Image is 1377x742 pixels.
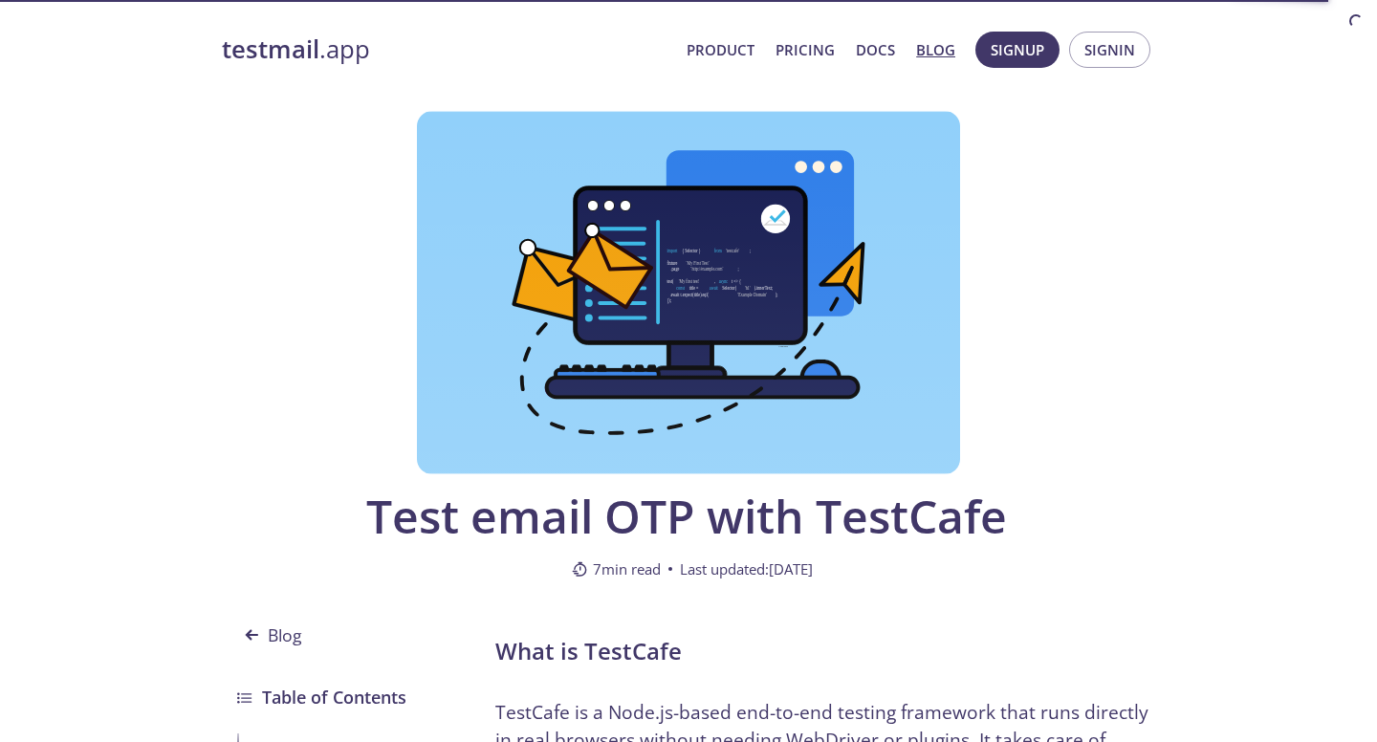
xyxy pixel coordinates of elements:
h3: Table of Contents [262,684,406,710]
span: Blog [237,617,314,653]
h2: What is TestCafe [495,634,1155,668]
button: Signup [975,32,1060,68]
a: testmail.app [222,33,671,66]
span: Last updated: [DATE] [680,557,813,580]
a: Product [687,37,754,62]
a: Blog [237,590,435,661]
button: Signin [1069,32,1150,68]
a: Pricing [776,37,835,62]
span: Signup [991,37,1044,62]
span: Signin [1084,37,1135,62]
strong: testmail [222,33,319,66]
span: 7 min read [572,557,661,580]
span: Test email OTP with TestCafe [360,490,1014,542]
a: Blog [916,37,955,62]
a: Docs [856,37,895,62]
